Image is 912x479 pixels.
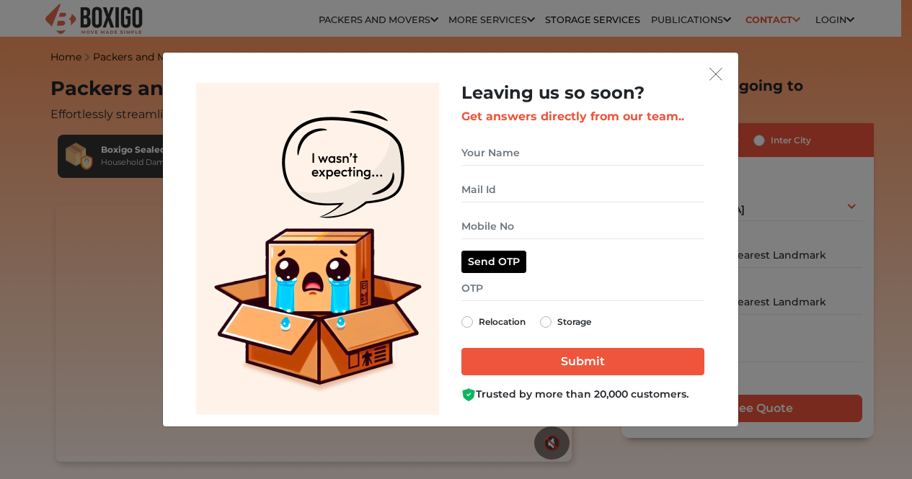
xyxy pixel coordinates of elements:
input: Your Name [461,140,704,166]
img: exit [709,68,722,81]
input: Mobile No [461,214,704,239]
img: Boxigo Customer Shield [461,388,476,402]
h2: Leaving us so soon? [461,83,704,104]
img: Lead Welcome Image [196,83,440,415]
h3: Get answers directly from our team.. [461,109,704,123]
button: Send OTP [461,251,526,273]
input: OTP [461,276,704,301]
input: Submit [461,348,704,375]
input: Mail Id [461,177,704,202]
label: Storage [557,313,591,331]
label: Relocation [479,313,526,331]
div: Trusted by more than 20,000 customers. [461,387,704,402]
